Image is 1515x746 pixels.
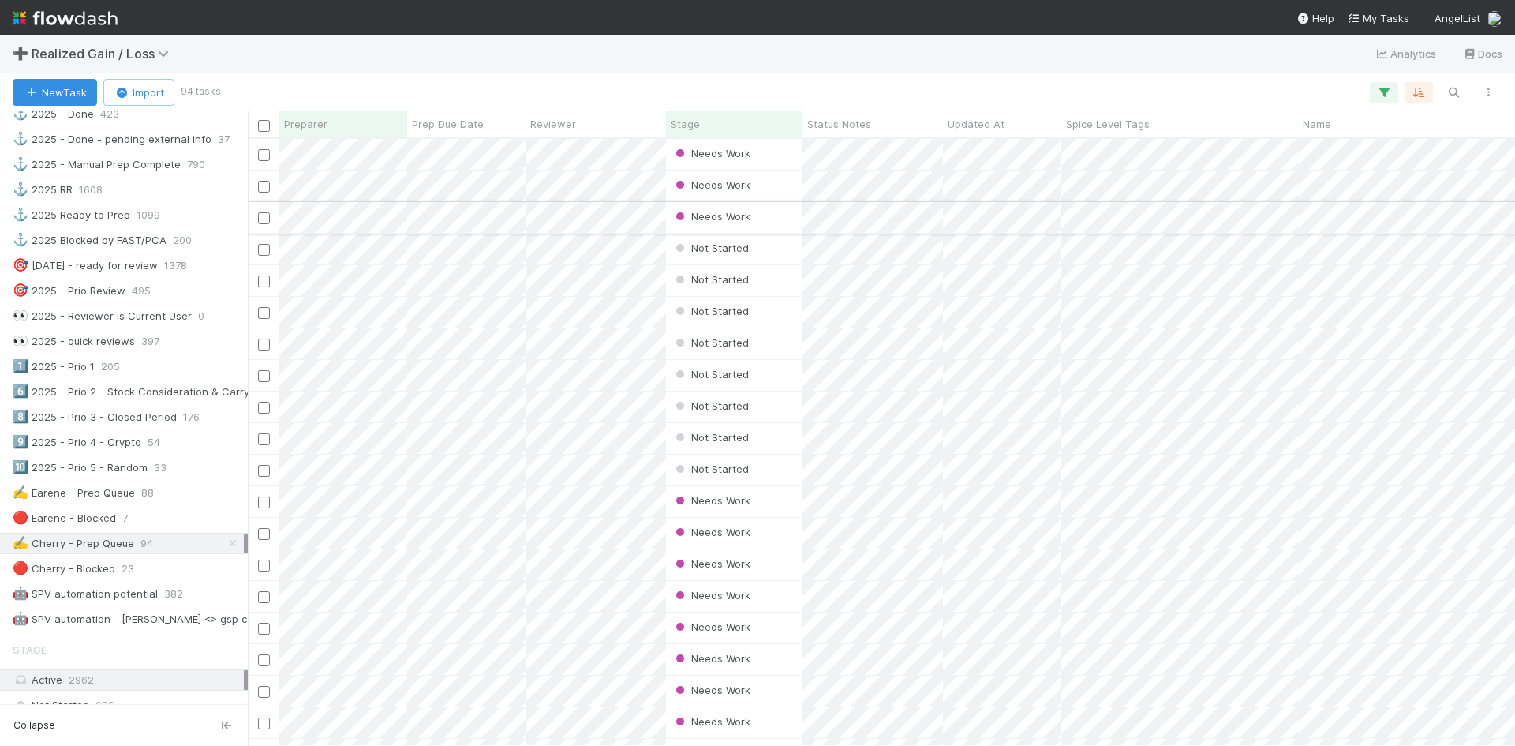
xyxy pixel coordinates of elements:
div: 2025 RR [13,180,73,200]
span: Needs Work [672,684,750,696]
span: 🤖 [13,587,28,600]
span: Stage [13,634,47,665]
span: Status Notes [807,116,871,132]
span: 🎯 [13,283,28,297]
input: Toggle All Rows Selected [258,120,270,132]
span: 🤖 [13,612,28,625]
input: Toggle Row Selected [258,465,270,477]
input: Toggle Row Selected [258,560,270,572]
span: ⚓ [13,157,28,171]
span: Not Started [13,695,89,715]
span: Needs Work [672,589,750,602]
div: Needs Work [672,524,750,540]
input: Toggle Row Selected [258,591,270,603]
span: Reviewer [530,116,576,132]
span: Not Started [672,336,749,349]
div: Needs Work [672,682,750,698]
span: 37 [218,129,230,149]
div: Needs Work [672,619,750,635]
span: ➕ [13,47,28,60]
span: Needs Work [672,178,750,191]
span: ⚓ [13,208,28,221]
span: 423 [100,104,119,124]
input: Toggle Row Selected [258,686,270,698]
img: avatar_1c2f0edd-858e-4812-ac14-2a8986687c67.png [1487,11,1502,27]
div: Not Started [672,429,749,445]
div: 2025 - Done [13,104,94,124]
span: Updated At [948,116,1004,132]
div: 2025 - Prio Review [13,281,125,301]
a: My Tasks [1347,10,1409,26]
span: Not Started [672,431,749,444]
div: SPV automation potential [13,584,158,604]
span: 382 [164,584,183,604]
div: Needs Work [672,587,750,603]
span: 33 [154,458,166,478]
div: Needs Work [672,556,750,572]
div: Cherry - Prep Queue [13,534,134,553]
span: Needs Work [672,620,750,633]
span: 23 [122,559,134,579]
span: 🔴 [13,511,28,524]
span: 495 [132,281,151,301]
span: 8️⃣ [13,410,28,423]
input: Toggle Row Selected [258,212,270,224]
span: 176 [183,407,200,427]
img: logo-inverted-e16ddd16eac7371096b0.svg [13,5,118,32]
span: Name [1303,116,1331,132]
span: 🔟 [13,460,28,474]
div: 2025 - Reviewer is Current User [13,306,192,326]
input: Toggle Row Selected [258,497,270,508]
span: Needs Work [672,557,750,570]
div: 2025 Blocked by FAST/PCA [13,231,166,250]
div: 2025 - Done - pending external info [13,129,211,149]
input: Toggle Row Selected [258,307,270,319]
span: AngelList [1435,12,1480,24]
div: 2025 - Manual Prep Complete [13,155,181,174]
div: Help [1296,10,1334,26]
input: Toggle Row Selected [258,718,270,729]
div: Not Started [672,272,749,287]
span: Not Started [672,368,749,380]
span: 626 [95,695,114,715]
input: Toggle Row Selected [258,244,270,256]
div: 2025 - Prio 3 - Closed Period [13,407,177,427]
span: Collapse [13,718,55,733]
input: Toggle Row Selected [258,276,270,287]
div: Needs Work [672,177,750,193]
span: Prep Due Date [412,116,484,132]
div: 2025 - Prio 5 - Random [13,458,148,478]
input: Toggle Row Selected [258,623,270,635]
div: 2025 - Prio 1 [13,357,95,377]
div: Active [13,670,244,690]
span: ⚓ [13,107,28,120]
span: 👀 [13,334,28,347]
div: 2025 - quick reviews [13,332,135,351]
div: 2025 - Prio 4 - Crypto [13,433,141,452]
span: Needs Work [672,210,750,223]
input: Toggle Row Selected [258,181,270,193]
span: Not Started [672,273,749,286]
div: Needs Work [672,208,750,224]
span: 54 [148,433,160,452]
span: Preparer [284,116,327,132]
input: Toggle Row Selected [258,433,270,445]
div: [DATE] - ready for review [13,256,158,276]
input: Toggle Row Selected [258,654,270,666]
span: Spice Level Tags [1066,116,1150,132]
div: Not Started [672,461,749,477]
input: Toggle Row Selected [258,339,270,351]
div: 2025 - Prio 2 - Stock Consideration & Carry Over Basis [13,382,305,402]
input: Toggle Row Selected [258,528,270,540]
span: 2962 [69,673,94,686]
span: 1099 [137,205,160,225]
span: 200 [173,231,192,250]
span: 🔴 [13,561,28,575]
span: Needs Work [672,652,750,665]
span: 👀 [13,309,28,322]
span: 7 [122,508,128,528]
div: Not Started [672,366,749,382]
div: Not Started [672,303,749,319]
div: SPV automation - [PERSON_NAME] <> gsp cash [13,609,265,629]
span: Not Started [672,399,749,412]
